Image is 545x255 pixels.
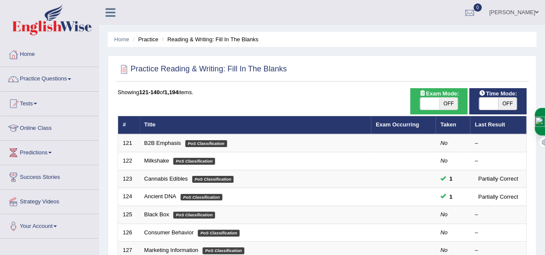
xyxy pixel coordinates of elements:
td: 122 [118,152,140,170]
h2: Practice Reading & Writing: Fill In The Blanks [118,63,287,76]
span: Exam Mode: [416,89,462,98]
div: Partially Correct [475,192,521,201]
em: PoS Classification [173,212,215,218]
div: – [475,211,521,219]
a: Your Account [0,214,99,236]
em: No [440,157,448,164]
em: PoS Classification [181,194,222,201]
td: 126 [118,224,140,242]
th: Title [140,116,371,134]
a: Marketing Information [144,247,199,253]
a: Success Stories [0,165,99,187]
span: OFF [439,98,458,110]
a: Home [0,43,99,64]
th: Last Result [470,116,526,134]
li: Practice [131,35,158,43]
em: No [440,247,448,253]
div: Showing of items. [118,88,526,96]
div: – [475,157,521,165]
span: OFF [498,98,517,110]
a: Strategy Videos [0,190,99,211]
a: Exam Occurring [376,121,419,128]
td: 124 [118,188,140,206]
em: No [440,140,448,146]
em: No [440,229,448,236]
div: – [475,246,521,255]
em: PoS Classification [173,158,215,165]
em: No [440,211,448,218]
div: – [475,139,521,147]
a: Home [114,36,129,43]
a: Practice Questions [0,67,99,89]
a: Predictions [0,141,99,162]
em: PoS Classification [202,247,244,254]
a: Milkshake [144,157,169,164]
span: 0 [473,3,482,12]
em: PoS Classification [198,230,240,237]
div: – [475,229,521,237]
td: 121 [118,134,140,152]
span: You can still take this question [446,192,456,201]
em: PoS Classification [192,176,234,183]
span: You can still take this question [446,174,456,183]
b: 1,194 [164,89,178,95]
span: Time Mode: [476,89,520,98]
a: Ancient DNA [144,193,176,200]
a: Black Box [144,211,169,218]
a: Tests [0,92,99,113]
li: Reading & Writing: Fill In The Blanks [160,35,258,43]
th: Taken [436,116,470,134]
th: # [118,116,140,134]
a: Online Class [0,116,99,138]
td: 123 [118,170,140,188]
em: PoS Classification [185,140,227,147]
div: Partially Correct [475,174,521,183]
td: 125 [118,206,140,224]
b: 121-140 [139,89,160,95]
a: B2B Emphasis [144,140,181,146]
a: Cannabis Edibles [144,175,188,182]
div: Show exams occurring in exams [410,88,467,114]
a: Consumer Behavior [144,229,194,236]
